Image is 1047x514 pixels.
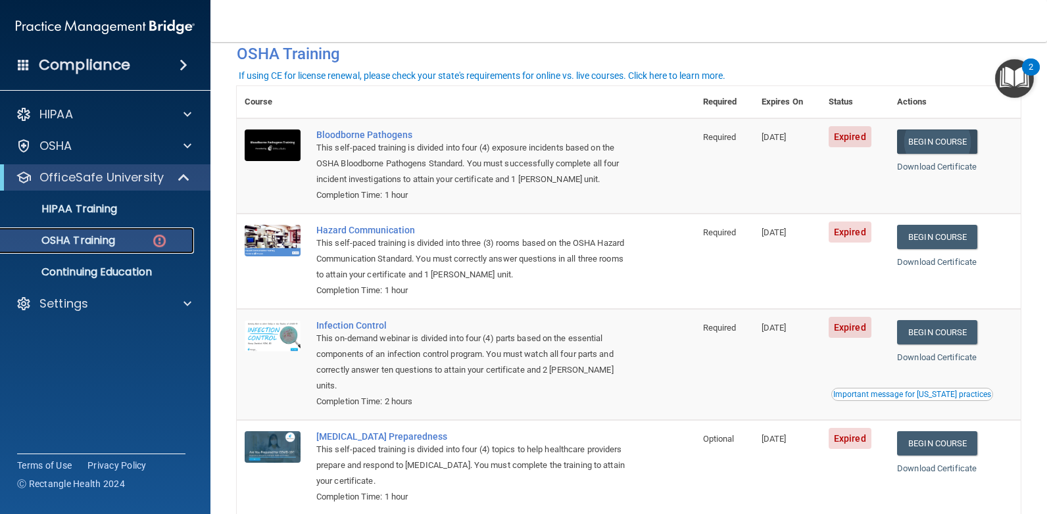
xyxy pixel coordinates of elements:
[39,106,73,122] p: HIPAA
[897,162,977,172] a: Download Certificate
[316,431,629,442] a: [MEDICAL_DATA] Preparedness
[897,225,977,249] a: Begin Course
[897,129,977,154] a: Begin Course
[316,129,629,140] a: Bloodborne Pathogens
[316,331,629,394] div: This on-demand webinar is divided into four (4) parts based on the essential components of an inf...
[17,459,72,472] a: Terms of Use
[316,187,629,203] div: Completion Time: 1 hour
[316,140,629,187] div: This self-paced training is divided into four (4) exposure incidents based on the OSHA Bloodborne...
[316,225,629,235] a: Hazard Communication
[829,317,871,338] span: Expired
[762,132,787,142] span: [DATE]
[39,56,130,74] h4: Compliance
[9,202,117,216] p: HIPAA Training
[703,323,737,333] span: Required
[703,227,737,237] span: Required
[1029,67,1033,84] div: 2
[16,138,191,154] a: OSHA
[762,227,787,237] span: [DATE]
[16,106,191,122] a: HIPAA
[821,86,889,118] th: Status
[39,170,164,185] p: OfficeSafe University
[239,71,725,80] div: If using CE for license renewal, please check your state's requirements for online vs. live cours...
[39,296,88,312] p: Settings
[39,138,72,154] p: OSHA
[897,320,977,344] a: Begin Course
[9,266,188,279] p: Continuing Education
[762,434,787,444] span: [DATE]
[237,69,727,82] button: If using CE for license renewal, please check your state's requirements for online vs. live cours...
[316,489,629,505] div: Completion Time: 1 hour
[819,421,1031,473] iframe: Drift Widget Chat Controller
[703,434,735,444] span: Optional
[889,86,1021,118] th: Actions
[829,126,871,147] span: Expired
[897,352,977,362] a: Download Certificate
[754,86,821,118] th: Expires On
[897,257,977,267] a: Download Certificate
[995,59,1034,98] button: Open Resource Center, 2 new notifications
[87,459,147,472] a: Privacy Policy
[703,132,737,142] span: Required
[316,283,629,298] div: Completion Time: 1 hour
[9,234,115,247] p: OSHA Training
[17,477,125,490] span: Ⓒ Rectangle Health 2024
[829,222,871,243] span: Expired
[833,390,991,398] div: Important message for [US_STATE] practices
[16,14,195,40] img: PMB logo
[831,388,993,401] button: Read this if you are a dental practitioner in the state of CA
[316,442,629,489] div: This self-paced training is divided into four (4) topics to help healthcare providers prepare and...
[316,394,629,409] div: Completion Time: 2 hours
[316,235,629,283] div: This self-paced training is divided into three (3) rooms based on the OSHA Hazard Communication S...
[695,86,754,118] th: Required
[316,320,629,331] a: Infection Control
[16,170,191,185] a: OfficeSafe University
[237,45,1021,63] h4: OSHA Training
[237,86,308,118] th: Course
[16,296,191,312] a: Settings
[151,233,168,249] img: danger-circle.6113f641.png
[762,323,787,333] span: [DATE]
